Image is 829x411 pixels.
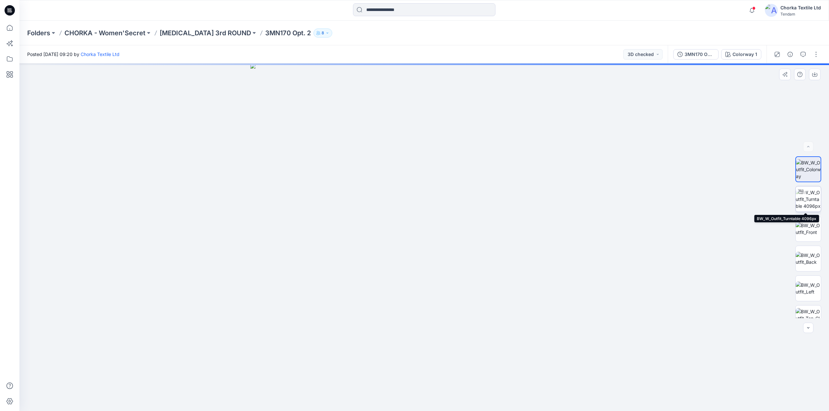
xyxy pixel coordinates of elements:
[313,28,332,38] button: 8
[780,4,821,12] div: Chorka Textile Ltd
[796,308,821,328] img: BW_W_Outfit_Top_CloseUp
[685,51,714,58] div: 3MN170 Opt. 2
[796,159,821,180] img: BW_W_Outfit_Colorway
[81,51,119,57] a: Chorka Textile Ltd
[322,29,324,37] p: 8
[796,222,821,236] img: BW_W_Outfit_Front
[796,252,821,265] img: BW_W_Outfit_Back
[27,51,119,58] span: Posted [DATE] 09:20 by
[721,49,761,60] button: Colorway 1
[673,49,719,60] button: 3MN170 Opt. 2
[796,282,821,295] img: BW_W_Outfit_Left
[265,28,311,38] p: 3MN170 Opt. 2
[27,28,50,38] a: Folders
[160,28,251,38] a: [MEDICAL_DATA] 3rd ROUND
[64,28,145,38] a: CHORKA - Women'Secret
[732,51,757,58] div: Colorway 1
[780,12,821,17] div: Tendam
[765,4,778,17] img: avatar
[796,189,821,209] img: BW_W_Outfit_Turntable 4096px
[785,49,795,60] button: Details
